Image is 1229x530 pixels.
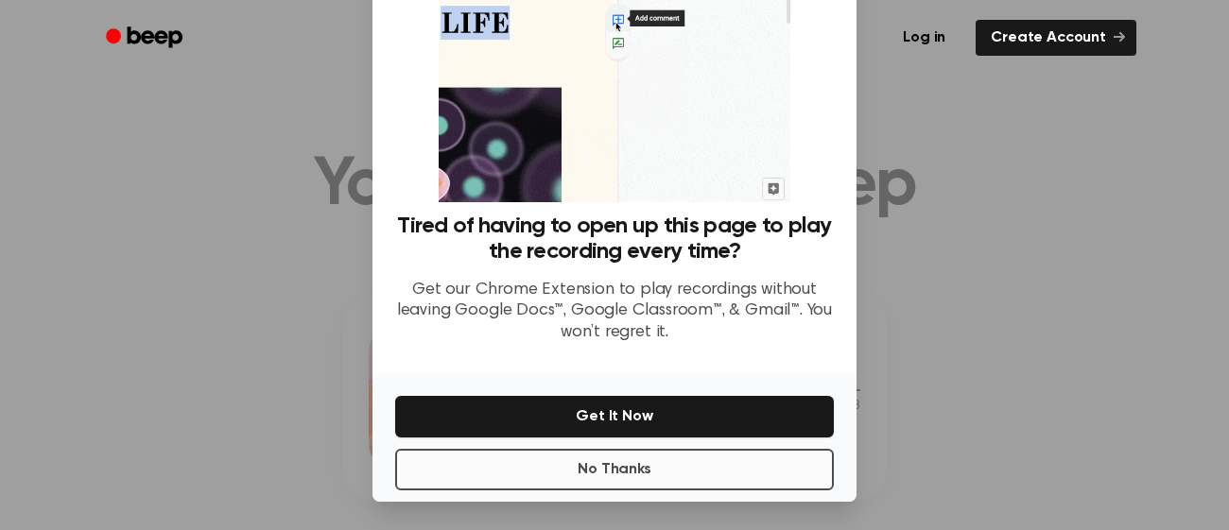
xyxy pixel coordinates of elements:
[93,20,199,57] a: Beep
[395,214,834,265] h3: Tired of having to open up this page to play the recording every time?
[976,20,1136,56] a: Create Account
[884,16,964,60] a: Log in
[395,449,834,490] button: No Thanks
[395,280,834,344] p: Get our Chrome Extension to play recordings without leaving Google Docs™, Google Classroom™, & Gm...
[395,396,834,437] button: Get It Now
